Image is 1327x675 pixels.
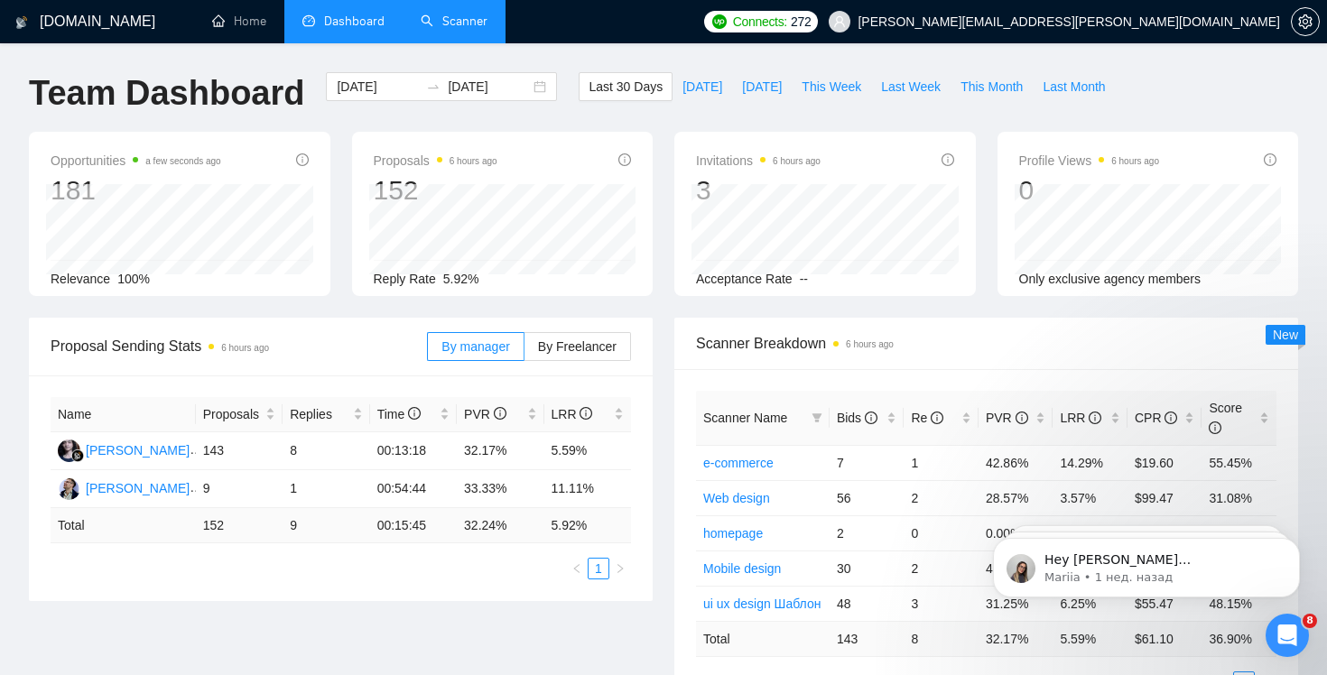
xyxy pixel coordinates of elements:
input: End date [448,77,530,97]
span: This Week [802,77,861,97]
button: setting [1291,7,1320,36]
span: Dashboard [324,14,385,29]
td: 8 [283,432,369,470]
button: Last 30 Days [579,72,673,101]
span: info-circle [942,153,954,166]
td: 1 [283,470,369,508]
a: setting [1291,14,1320,29]
td: 143 [830,621,905,656]
td: 9 [196,470,283,508]
span: info-circle [618,153,631,166]
span: info-circle [1016,411,1028,424]
span: Proposals [374,150,497,171]
img: logo [15,8,28,37]
span: This Month [960,77,1023,97]
iframe: Intercom live chat [1266,614,1309,657]
span: Invitations [696,150,821,171]
span: filter [812,412,822,423]
img: upwork-logo.png [712,14,727,29]
h1: Team Dashboard [29,72,304,115]
input: Start date [337,77,419,97]
span: PVR [464,407,506,421]
span: Proposal Sending Stats [51,335,427,357]
span: swap-right [426,79,441,94]
a: YH[PERSON_NAME] [58,480,190,495]
span: Opportunities [51,150,221,171]
span: info-circle [580,407,592,420]
a: searchScanner [421,14,487,29]
span: info-circle [1209,421,1221,434]
span: Re [911,411,943,425]
time: 6 hours ago [450,156,497,166]
li: Previous Page [566,558,588,579]
td: 32.17% [457,432,543,470]
span: Last Month [1043,77,1105,97]
td: 31.08% [1202,480,1276,515]
td: 11.11% [544,470,632,508]
span: to [426,79,441,94]
div: 3 [696,173,821,208]
div: 181 [51,173,221,208]
span: LRR [552,407,593,421]
span: Scanner Breakdown [696,332,1276,355]
td: 143 [196,432,283,470]
span: Last 30 Days [589,77,663,97]
span: Time [377,407,421,421]
td: 2 [904,480,979,515]
a: homepage [703,526,763,541]
button: Last Month [1033,72,1115,101]
span: 100% [117,272,150,286]
button: left [566,558,588,579]
td: 42.86% [979,445,1053,480]
span: Replies [290,404,348,424]
span: user [833,15,846,28]
span: Profile Views [1019,150,1160,171]
span: info-circle [408,407,421,420]
span: LRR [1060,411,1101,425]
li: Next Page [609,558,631,579]
a: Web design [703,491,770,505]
div: [PERSON_NAME] [86,440,190,460]
span: 5.92% [443,272,479,286]
span: info-circle [865,411,877,424]
td: 30 [830,550,905,586]
span: Relevance [51,272,110,286]
img: RS [58,439,80,462]
a: 1 [589,559,608,578]
td: 152 [196,508,283,543]
span: Connects: [733,12,787,32]
td: 3.57% [1053,480,1127,515]
a: e-commerce [703,456,774,470]
td: Total [696,621,830,656]
span: Proposals [203,404,262,424]
a: RS[PERSON_NAME] [58,442,190,457]
td: 32.24 % [457,508,543,543]
span: Reply Rate [374,272,436,286]
td: 00:13:18 [370,432,457,470]
span: [DATE] [682,77,722,97]
span: 272 [791,12,811,32]
td: 00:54:44 [370,470,457,508]
td: $ 61.10 [1127,621,1202,656]
a: Mobile design [703,561,781,576]
span: Score [1209,401,1242,435]
td: $99.47 [1127,480,1202,515]
th: Replies [283,397,369,432]
button: right [609,558,631,579]
span: info-circle [931,411,943,424]
button: [DATE] [732,72,792,101]
span: info-circle [296,153,309,166]
th: Name [51,397,196,432]
td: 56 [830,480,905,515]
td: 00:15:45 [370,508,457,543]
button: This Week [792,72,871,101]
span: filter [808,404,826,431]
td: $19.60 [1127,445,1202,480]
td: 9 [283,508,369,543]
th: Proposals [196,397,283,432]
span: 8 [1303,614,1317,628]
iframe: Intercom notifications сообщение [966,500,1327,626]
